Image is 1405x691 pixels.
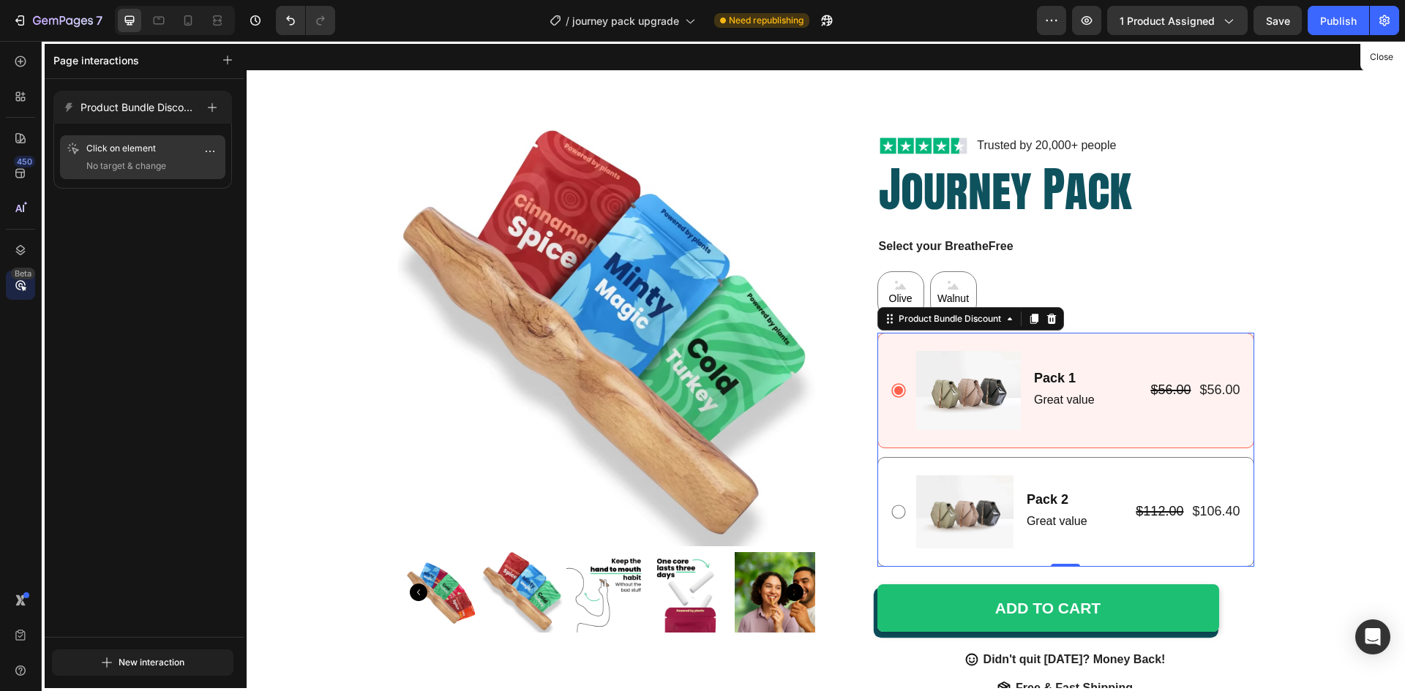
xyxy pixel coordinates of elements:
[1363,47,1399,68] button: Close
[1355,619,1390,654] div: Open Intercom Messenger
[86,159,166,173] span: No target & change
[566,13,569,29] span: /
[1254,6,1302,35] button: Save
[96,12,102,29] p: 7
[1320,13,1357,29] div: Publish
[247,41,1405,691] iframe: Design area
[1107,6,1248,35] button: 1 product assigned
[276,6,335,35] div: Undo/Redo
[729,14,803,27] span: Need republishing
[86,141,176,156] p: Click on element
[11,268,35,279] div: Beta
[80,99,196,116] p: Product Bundle Discount
[53,53,139,68] p: Page interactions
[52,649,233,676] button: New interaction
[6,6,109,35] button: 7
[1266,15,1290,27] span: Save
[101,654,184,671] div: New interaction
[1120,13,1215,29] span: 1 product assigned
[572,13,679,29] span: journey pack upgrade
[1308,6,1369,35] button: Publish
[14,156,35,167] div: 450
